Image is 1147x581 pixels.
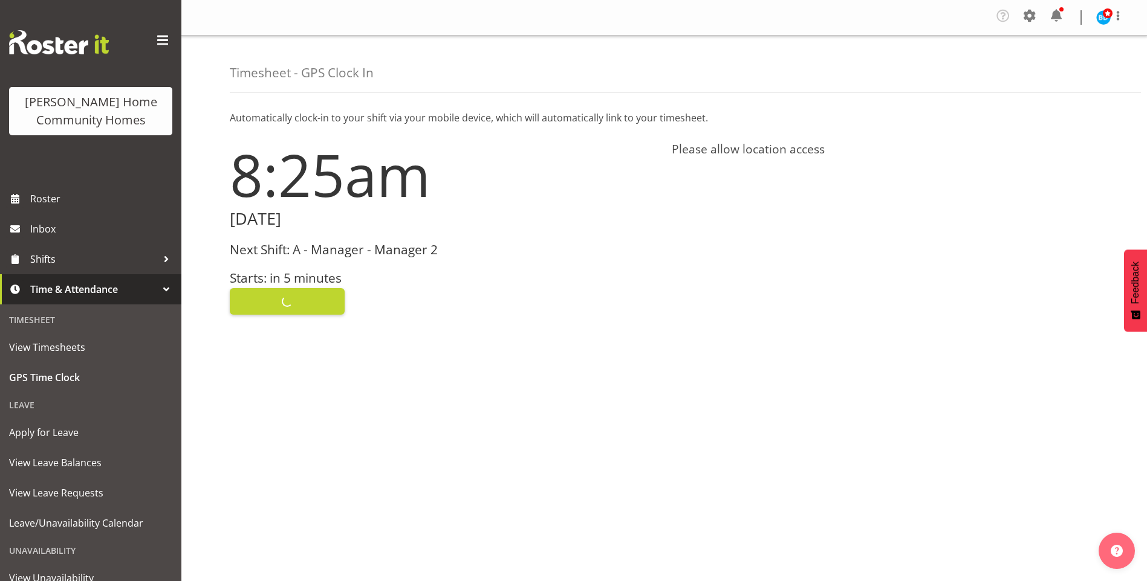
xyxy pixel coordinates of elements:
div: [PERSON_NAME] Home Community Homes [21,93,160,129]
h4: Please allow location access [672,142,1099,156]
a: View Leave Balances [3,448,178,478]
span: Apply for Leave [9,423,172,441]
span: Time & Attendance [30,280,157,298]
h4: Timesheet - GPS Clock In [230,66,374,80]
img: Rosterit website logo [9,30,109,54]
a: Leave/Unavailability Calendar [3,508,178,538]
span: Feedback [1130,262,1141,304]
div: Timesheet [3,307,178,332]
span: View Timesheets [9,338,172,356]
a: Apply for Leave [3,417,178,448]
button: Feedback - Show survey [1124,249,1147,332]
h1: 8:25am [230,142,657,207]
span: Roster [30,190,175,208]
h3: Next Shift: A - Manager - Manager 2 [230,243,657,257]
a: View Leave Requests [3,478,178,508]
div: Unavailability [3,538,178,563]
div: Leave [3,393,178,417]
span: View Leave Balances [9,454,172,472]
span: Inbox [30,220,175,238]
span: GPS Time Clock [9,368,172,387]
a: GPS Time Clock [3,362,178,393]
img: barbara-dunlop8515.jpg [1096,10,1111,25]
span: Shifts [30,250,157,268]
h3: Starts: in 5 minutes [230,271,657,285]
h2: [DATE] [230,210,657,228]
span: View Leave Requests [9,484,172,502]
a: View Timesheets [3,332,178,362]
p: Automatically clock-in to your shift via your mobile device, which will automatically link to you... [230,111,1099,125]
img: help-xxl-2.png [1111,545,1123,557]
span: Leave/Unavailability Calendar [9,514,172,532]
